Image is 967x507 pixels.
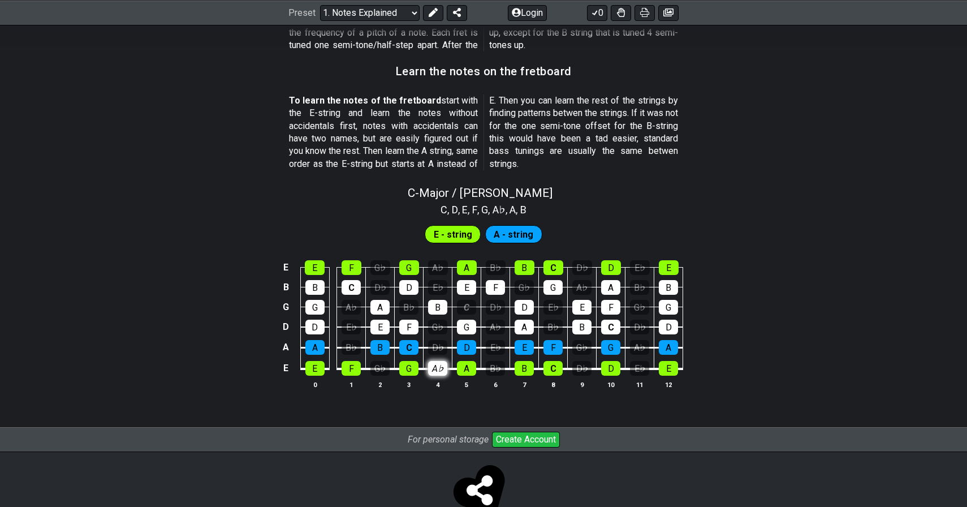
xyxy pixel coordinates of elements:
[486,361,505,376] div: B♭
[279,258,293,278] td: E
[434,226,472,243] span: First enable full edit mode to edit
[572,340,592,355] div: G♭
[458,202,463,217] span: ,
[543,260,563,275] div: C
[447,202,452,217] span: ,
[370,320,390,334] div: E
[515,300,534,315] div: D
[342,320,361,334] div: E♭
[543,340,563,355] div: F
[601,320,620,334] div: C
[543,361,563,376] div: C
[399,280,418,295] div: D
[289,1,678,52] p: - The guitar fretboard has six strings or more and about 22 frets. Each fret can play the frequen...
[300,379,329,390] th: 0
[572,280,592,295] div: A♭
[601,361,620,376] div: D
[659,260,679,275] div: E
[305,320,325,334] div: D
[370,300,390,315] div: A
[634,5,655,20] button: Print
[515,320,534,334] div: A
[396,65,572,78] h3: Learn the notes on the fretboard
[447,5,467,20] button: Share Preset
[506,202,510,217] span: ,
[462,202,468,217] span: E
[370,361,390,376] div: G♭
[630,260,650,275] div: E♭
[435,200,532,218] section: Scale pitch classes
[543,320,563,334] div: B♭
[597,379,625,390] th: 10
[288,7,316,18] span: Preset
[370,280,390,295] div: D♭
[486,300,505,315] div: D♭
[494,226,533,243] span: First enable full edit mode to edit
[572,320,592,334] div: B
[515,340,534,355] div: E
[630,361,649,376] div: E♭
[399,320,418,334] div: F
[320,5,420,20] select: Preset
[492,432,560,448] button: Create Account
[399,260,419,275] div: G
[539,379,568,390] th: 8
[481,202,488,217] span: G
[488,202,493,217] span: ,
[659,340,678,355] div: A
[659,320,678,334] div: D
[543,280,563,295] div: G
[452,202,458,217] span: D
[630,300,649,315] div: G♭
[289,94,678,170] p: start with the E-string and learn the notes without accidentals first, notes with accidentals can...
[457,260,477,275] div: A
[279,277,293,297] td: B
[515,280,534,295] div: G♭
[516,202,520,217] span: ,
[515,361,534,376] div: B
[508,5,547,20] button: Login
[305,260,325,275] div: E
[457,361,476,376] div: A
[486,280,505,295] div: F
[428,280,447,295] div: E♭
[520,202,526,217] span: B
[658,5,679,20] button: Create image
[428,300,447,315] div: B
[457,280,476,295] div: E
[305,361,325,376] div: E
[342,340,361,355] div: B♭
[279,337,293,358] td: A
[399,300,418,315] div: B♭
[510,379,539,390] th: 7
[630,280,649,295] div: B♭
[366,379,395,390] th: 2
[481,379,510,390] th: 6
[659,280,678,295] div: B
[279,358,293,379] td: E
[601,260,621,275] div: D
[279,297,293,317] td: G
[515,260,534,275] div: B
[572,260,592,275] div: D♭
[305,300,325,315] div: G
[601,340,620,355] div: G
[601,280,620,295] div: A
[630,340,649,355] div: A♭
[399,340,418,355] div: C
[568,379,597,390] th: 9
[659,300,678,315] div: G
[625,379,654,390] th: 11
[493,202,506,217] span: A♭
[611,5,631,20] button: Toggle Dexterity for all fretkits
[472,202,477,217] span: F
[337,379,366,390] th: 1
[428,340,447,355] div: D♭
[452,379,481,390] th: 5
[428,320,447,334] div: G♭
[279,317,293,337] td: D
[468,202,472,217] span: ,
[543,300,563,315] div: E♭
[408,434,489,445] i: For personal storage
[510,202,516,217] span: A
